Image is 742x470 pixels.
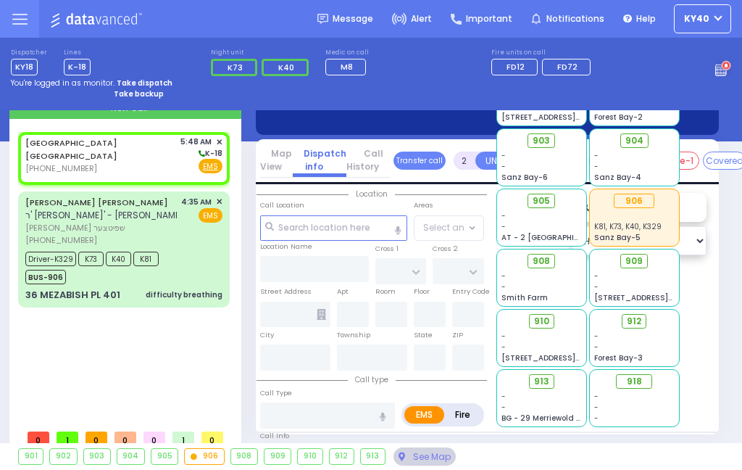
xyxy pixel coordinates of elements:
span: 903 [533,134,550,147]
span: - [501,150,506,161]
a: Call History [346,147,390,173]
label: Location Name [260,242,312,252]
span: ✕ [216,196,222,208]
span: - [501,281,506,292]
span: Notifications [546,12,604,25]
span: FD72 [557,61,578,73]
span: - [501,402,506,413]
span: Select an area [423,221,488,234]
span: - [501,331,506,342]
a: Map View [260,147,293,173]
div: 904 [117,449,144,463]
label: Cross 1 [375,244,399,254]
strong: Take dispatch [117,78,172,88]
span: Alert [411,12,432,25]
span: ר' [PERSON_NAME]' - [PERSON_NAME] [25,209,184,221]
span: FD12 [507,61,525,73]
span: - [501,391,506,402]
span: K73 [78,252,104,266]
span: - [594,161,599,172]
span: - [501,210,506,221]
span: - [501,161,506,172]
span: 4:35 AM [181,197,212,207]
span: Help [636,12,656,25]
div: 913 [361,449,385,463]
div: difficulty breathing [146,289,222,300]
img: Logo [50,10,146,28]
span: 909 [625,255,643,268]
span: - [501,342,506,352]
span: 908 [533,255,550,268]
label: Room [375,286,396,297]
span: [PERSON_NAME] שפיטצער [25,222,177,234]
div: 908 [231,449,257,463]
div: 905 [151,449,178,463]
span: You're logged in as monitor. [11,78,114,88]
span: Forest Bay-3 [594,352,643,363]
div: 909 [264,449,291,463]
label: Apt [337,286,349,297]
span: 0 [201,432,223,450]
button: Transfer call [393,152,446,170]
label: Call Location [260,200,304,210]
label: Call Type [260,388,292,398]
label: Floor [414,286,430,297]
span: 918 [627,375,642,388]
span: EMS [199,208,222,223]
label: City [260,330,274,340]
div: - [594,413,675,424]
span: 0 [86,432,107,450]
span: - [501,271,506,281]
span: - [594,331,599,342]
div: - [594,391,675,402]
span: - [501,221,506,232]
span: Sanz Bay-5 [594,232,641,243]
span: 0 [114,432,136,450]
span: KY18 [11,59,38,75]
label: Street Address [260,286,312,297]
img: message.svg [317,14,328,25]
span: 5:48 AM [180,136,212,147]
span: - [594,342,599,352]
div: 912 [330,449,354,463]
span: AT - 2 [GEOGRAPHIC_DATA] [501,232,609,243]
label: Fire [443,406,482,424]
label: ZIP [452,330,463,340]
span: - [594,271,599,281]
label: Medic on call [325,49,370,57]
a: Dispatch info [293,147,346,173]
span: - [594,150,599,161]
span: - [594,281,599,292]
span: 913 [534,375,549,388]
span: K40 [106,252,131,266]
div: - [594,402,675,413]
div: 901 [19,449,43,463]
label: State [414,330,433,340]
label: Lines [64,49,91,57]
input: Search location here [260,215,407,242]
button: UNIT [475,152,515,170]
span: BG - 29 Merriewold S. [501,413,583,424]
span: Important [466,12,512,25]
span: Location [349,189,395,199]
a: [PERSON_NAME] [PERSON_NAME] [25,197,168,208]
span: 0 [143,432,165,450]
u: EMS [203,161,218,172]
label: Township [337,330,370,340]
div: See map [393,448,456,466]
span: BUS-906 [25,270,66,284]
strong: Take backup [114,88,164,99]
label: Night unit [211,49,313,57]
label: Entry Code [452,286,490,297]
label: Dispatcher [11,49,47,57]
span: K-18 [196,148,222,159]
a: [GEOGRAPHIC_DATA] [GEOGRAPHIC_DATA] [25,137,117,162]
span: Other building occupants [317,309,326,320]
span: 905 [533,194,550,207]
span: 1 [57,432,78,450]
span: K81 [133,252,159,266]
div: 903 [84,449,110,463]
label: Areas [414,200,433,210]
span: K73 [228,62,243,73]
span: Sanz Bay-6 [501,172,548,183]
